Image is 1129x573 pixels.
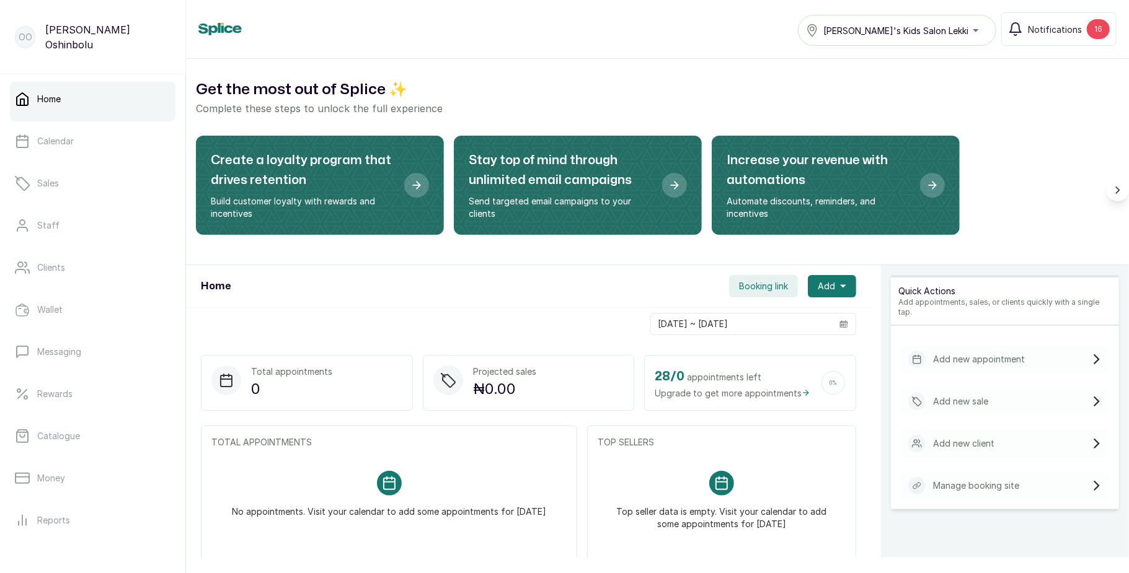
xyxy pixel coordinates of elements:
p: Staff [37,219,60,232]
a: Home [10,82,175,116]
p: 0 [251,378,332,400]
a: Wallet [10,292,175,327]
a: Reports [10,503,175,538]
p: Complete these steps to unlock the full experience [196,101,1119,116]
a: Sales [10,166,175,201]
input: Select date [651,313,832,335]
p: Catalogue [37,430,80,442]
p: Calendar [37,135,74,147]
p: Wallet [37,304,63,316]
p: [PERSON_NAME] Oshinbolu [45,22,170,52]
p: No appointments. Visit your calendar to add some appointments for [DATE] [232,496,546,518]
p: Build customer loyalty with rewards and incentives [211,195,394,220]
p: Add new appointment [933,353,1025,365]
button: Booking link [729,275,798,297]
div: Stay top of mind through unlimited email campaigns [454,136,702,235]
span: Booking link [739,280,788,292]
a: Messaging [10,335,175,369]
svg: calendar [839,320,848,328]
p: TOTAL APPOINTMENTS [211,436,567,448]
p: Total appointments [251,365,332,378]
button: Add [808,275,856,297]
button: [PERSON_NAME]'s Kids Salon Lekki [798,15,996,46]
p: ₦0.00 [473,378,536,400]
p: Add appointments, sales, or clients quickly with a single tap. [898,297,1112,317]
div: Create a loyalty program that drives retention [196,136,444,235]
p: Home [37,93,61,105]
h2: 28 / 0 [655,367,684,387]
span: appointments left [687,371,761,383]
h2: Create a loyalty program that drives retention [211,151,394,190]
button: Notifications16 [1001,12,1117,46]
p: OO [19,31,32,43]
p: Add new sale [933,395,988,408]
span: 0 % [830,380,837,386]
a: Calendar [10,124,175,159]
p: Quick Actions [898,285,1112,297]
p: Manage booking site [933,479,1019,492]
p: Sales [37,177,59,190]
p: Money [37,472,65,484]
h2: Get the most out of Splice ✨ [196,79,1119,101]
div: Increase your revenue with automations [712,136,960,235]
span: Upgrade to get more appointments [655,387,810,400]
div: 16 [1087,19,1110,39]
span: Add [818,280,835,292]
p: TOP SELLERS [598,436,846,448]
p: Reports [37,514,70,527]
a: Rewards [10,377,175,411]
h1: Home [201,279,231,294]
p: Rewards [37,388,73,400]
a: Money [10,461,175,496]
button: Scroll right [1107,179,1129,201]
a: Catalogue [10,419,175,453]
h2: Stay top of mind through unlimited email campaigns [469,151,652,190]
p: Add new client [933,437,994,450]
h2: Increase your revenue with automations [727,151,910,190]
a: Clients [10,250,175,285]
p: Top seller data is empty. Visit your calendar to add some appointments for [DATE] [613,496,831,530]
span: Notifications [1028,23,1082,36]
p: Automate discounts, reminders, and incentives [727,195,910,220]
a: Staff [10,208,175,243]
p: Messaging [37,346,81,358]
span: [PERSON_NAME]'s Kids Salon Lekki [823,24,968,37]
p: Send targeted email campaigns to your clients [469,195,652,220]
p: Clients [37,261,65,274]
p: Projected sales [473,365,536,378]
